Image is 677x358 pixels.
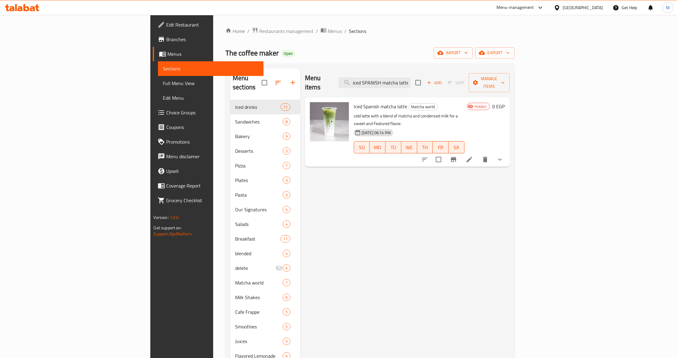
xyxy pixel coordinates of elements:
[235,250,283,257] div: blended
[166,153,259,160] span: Menu disclaimer
[230,261,300,275] div: delete6
[230,246,300,261] div: blended4
[283,338,290,344] span: 5
[283,338,290,345] div: items
[412,76,424,89] span: Select section
[281,51,295,56] span: Open
[283,324,290,330] span: 5
[434,47,473,59] button: import
[230,129,300,144] div: Bakery9
[230,144,300,158] div: Desserts3
[478,152,493,167] button: delete
[283,177,290,183] span: 3
[235,308,283,316] span: Cafe Frappe
[283,191,290,199] div: items
[235,279,283,286] div: Matcha world
[235,103,281,111] span: Iced drinks
[163,65,259,72] span: Sections
[235,264,275,272] span: delete
[230,275,300,290] div: Matcha world7
[496,4,534,11] div: Menu-management
[153,32,263,47] a: Branches
[235,177,283,184] div: Plates
[235,338,283,345] div: Juices
[153,120,263,134] a: Coupons
[283,133,290,140] div: items
[225,27,514,35] nav: breadcrumb
[283,323,290,330] div: items
[230,319,300,334] div: Smoothies5
[420,143,431,152] span: TH
[275,264,283,272] svg: Inactive section
[283,295,290,300] span: 6
[446,152,461,167] button: Branch-specific-item
[230,114,300,129] div: Sandwiches8
[230,217,300,231] div: Salads4
[439,49,468,57] span: import
[305,73,331,92] h2: Menu items
[166,36,259,43] span: Branches
[235,147,283,155] span: Desserts
[283,265,290,271] span: 6
[433,141,449,153] button: FR
[153,213,168,221] span: Version:
[271,75,285,90] span: Sort sections
[283,163,290,169] span: 7
[230,202,300,217] div: Our Signatures4
[408,103,438,111] div: Matcha world
[235,162,283,169] div: Pizza
[356,143,367,152] span: SU
[283,264,290,272] div: items
[153,17,263,32] a: Edit Restaurant
[235,235,281,242] div: Breakfast
[283,220,290,228] div: items
[474,75,505,90] span: Manage items
[283,251,290,256] span: 4
[235,206,283,213] span: Our Signatures
[235,323,283,330] div: Smoothies
[230,305,300,319] div: Cafe Frappe5
[235,191,283,199] span: Pasta
[252,27,313,35] a: Restaurants management
[153,224,181,232] span: Get support on:
[359,130,393,136] span: [DATE] 06:14 PM
[388,143,399,152] span: TU
[235,220,283,228] span: Salads
[283,309,290,315] span: 5
[153,178,263,193] a: Coverage Report
[230,173,300,188] div: Plates3
[283,280,290,286] span: 7
[259,27,313,35] span: Restaurants management
[281,50,295,57] div: Open
[283,134,290,139] span: 9
[316,27,318,35] li: /
[235,133,283,140] span: Bakery
[328,27,342,35] span: Menus
[281,103,290,111] div: items
[235,294,283,301] span: Milk Shakes
[166,197,259,204] span: Grocery Checklist
[166,21,259,28] span: Edit Restaurant
[283,308,290,316] div: items
[170,213,179,221] span: 1.0.0
[283,207,290,213] span: 4
[166,109,259,116] span: Choice Groups
[281,236,290,242] span: 11
[424,78,444,88] button: Add
[166,167,259,175] span: Upsell
[321,27,342,35] a: Menus
[281,104,290,110] span: 11
[283,162,290,169] div: items
[281,235,290,242] div: items
[401,141,417,153] button: WE
[230,100,300,114] div: Iced drinks11
[475,47,514,59] button: export
[167,50,259,58] span: Menus
[426,79,442,86] span: Add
